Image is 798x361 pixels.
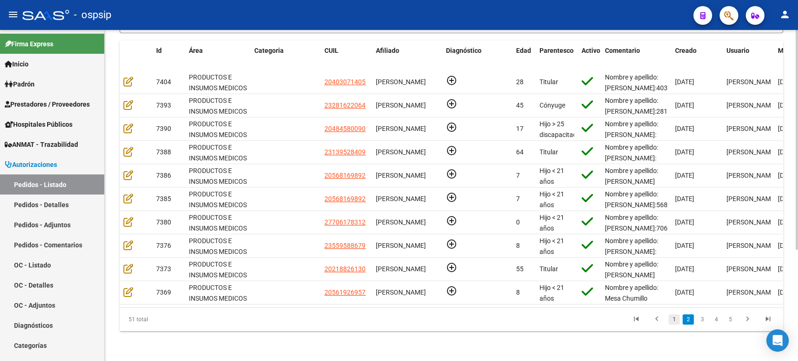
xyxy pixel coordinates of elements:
[516,125,524,132] span: 17
[726,242,776,249] span: [PERSON_NAME]
[189,260,247,279] span: PRODUCTOS E INSUMOS MEDICOS
[516,148,524,156] span: 64
[539,214,564,232] span: Hijo < 21 años
[516,289,520,296] span: 8
[671,41,723,72] datatable-header-cell: Creado
[376,289,426,296] span: [PERSON_NAME]
[766,329,789,352] div: Open Intercom Messenger
[675,148,694,156] span: [DATE]
[539,148,558,156] span: Titular
[189,237,247,255] span: PRODUCTOS E INSUMOS MEDICOS
[442,41,512,72] datatable-header-cell: Diagnóstico
[5,139,78,150] span: ANMAT - Trazabilidad
[7,9,19,20] mat-icon: menu
[778,218,797,226] span: [DATE]
[605,237,667,319] span: Nombre y apellido: [PERSON_NAME]: 55958867 Sale por presupuestos al 50% ya que no posee CUD. Diag...
[605,47,640,54] span: Comentario
[669,314,680,325] a: 1
[376,78,426,86] span: [PERSON_NAME]
[516,195,520,202] span: 7
[681,311,695,327] li: page 2
[539,47,574,54] span: Parentesco
[726,265,776,273] span: [PERSON_NAME]
[324,265,366,273] span: 20218826130
[601,41,671,72] datatable-header-cell: Comentario
[376,242,426,249] span: [PERSON_NAME]
[516,172,520,179] span: 7
[582,47,600,54] span: Activo
[627,314,645,325] a: go to first page
[697,314,708,325] a: 3
[605,167,658,196] span: Nombre y apellido: [PERSON_NAME] Dni:56816989
[446,285,457,296] mat-icon: add_circle_outline
[376,101,426,109] span: [PERSON_NAME]
[324,101,366,109] span: 23281622064
[324,125,366,132] span: 20484580090
[156,289,171,296] span: 7369
[324,172,366,179] span: 20568169892
[516,218,520,226] span: 0
[516,78,524,86] span: 28
[605,97,686,243] span: Nombre y apellido: [PERSON_NAME]:28162206 IDOMI Dirección: [PERSON_NAME] 1920 entre [PERSON_NAME]...
[778,195,797,202] span: [DATE]
[739,314,756,325] a: go to next page
[156,78,171,86] span: 7404
[726,195,776,202] span: [PERSON_NAME]
[605,120,662,255] span: Nombre y apellido: [PERSON_NAME]:[PHONE_NUMBER] Teléfono Particular: [PHONE_NUMBER] Dirección: [P...
[324,218,366,226] span: 27706178312
[446,192,457,203] mat-icon: add_circle_outline
[675,218,694,226] span: [DATE]
[321,41,372,72] datatable-header-cell: CUIL
[723,41,774,72] datatable-header-cell: Usuario
[695,311,709,327] li: page 3
[376,218,426,226] span: [PERSON_NAME]
[446,75,457,86] mat-icon: add_circle_outline
[156,242,171,249] span: 7376
[605,144,662,343] span: Nombre y apellido: [PERSON_NAME]:[PHONE_NUMBER] Teléfono [PERSON_NAME] [PHONE_NUMBER] Teléfono Ma...
[539,190,564,209] span: Hijo < 21 años
[446,215,457,226] mat-icon: add_circle_outline
[156,195,171,202] span: 7385
[156,125,171,132] span: 7390
[759,314,777,325] a: go to last page
[189,167,247,185] span: PRODUCTOS E INSUMOS MEDICOS
[539,265,558,273] span: Titular
[376,265,426,273] span: [PERSON_NAME]
[778,289,797,296] span: [DATE]
[446,145,457,156] mat-icon: add_circle_outline
[5,59,29,69] span: Inicio
[539,120,581,138] span: Hijo > 25 discapacitado
[189,97,247,115] span: PRODUCTOS E INSUMOS MEDICOS
[726,101,776,109] span: [PERSON_NAME]
[539,167,564,185] span: Hijo < 21 años
[723,311,737,327] li: page 5
[778,101,797,109] span: [DATE]
[778,148,797,156] span: [DATE]
[675,125,694,132] span: [DATE]
[725,314,736,325] a: 5
[446,168,457,180] mat-icon: add_circle_outline
[778,242,797,249] span: [DATE]
[156,47,162,54] span: Id
[74,5,111,25] span: - ospsip
[726,125,776,132] span: [PERSON_NAME]
[156,265,171,273] span: 7373
[5,39,53,49] span: Firma Express
[5,159,57,170] span: Autorizaciones
[648,314,666,325] a: go to previous page
[539,101,565,109] span: Cónyuge
[536,41,578,72] datatable-header-cell: Parentesco
[726,172,776,179] span: [PERSON_NAME]
[726,78,776,86] span: [PERSON_NAME]
[376,195,426,202] span: [PERSON_NAME]
[189,214,247,232] span: PRODUCTOS E INSUMOS MEDICOS
[675,242,694,249] span: [DATE]
[675,195,694,202] span: [DATE]
[376,148,426,156] span: [PERSON_NAME]
[189,284,247,302] span: PRODUCTOS E INSUMOS MEDICOS
[5,79,35,89] span: Padrón
[675,172,694,179] span: [DATE]
[605,73,686,113] span: Nombre y apellido: [PERSON_NAME]:40307140 Las mallas ya las tienen
[516,47,531,54] span: Edad
[726,289,776,296] span: [PERSON_NAME]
